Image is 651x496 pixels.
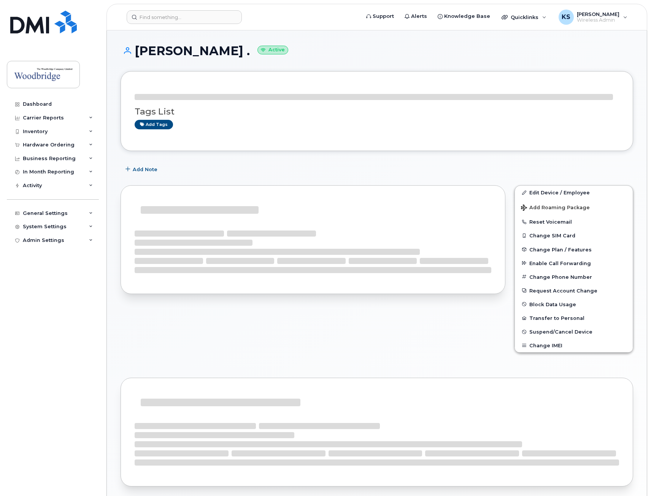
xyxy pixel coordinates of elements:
small: Active [257,46,288,54]
span: Add Roaming Package [521,205,590,212]
button: Add Note [121,162,164,176]
span: Suspend/Cancel Device [529,329,592,335]
span: Change Plan / Features [529,246,592,252]
button: Change IMEI [515,339,633,352]
button: Change Plan / Features [515,243,633,256]
button: Add Roaming Package [515,199,633,215]
a: Add tags [135,120,173,129]
span: Enable Call Forwarding [529,260,591,266]
button: Change SIM Card [515,229,633,242]
h3: Tags List [135,107,619,116]
a: Edit Device / Employee [515,186,633,199]
button: Request Account Change [515,284,633,297]
button: Enable Call Forwarding [515,256,633,270]
button: Reset Voicemail [515,215,633,229]
button: Block Data Usage [515,297,633,311]
span: Add Note [133,166,157,173]
button: Change Phone Number [515,270,633,284]
h1: [PERSON_NAME] . [121,44,633,57]
button: Transfer to Personal [515,311,633,325]
button: Suspend/Cancel Device [515,325,633,339]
